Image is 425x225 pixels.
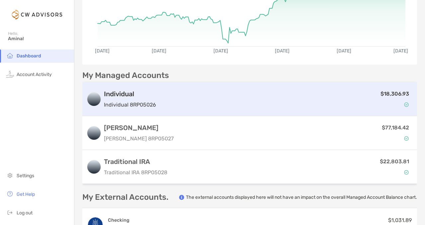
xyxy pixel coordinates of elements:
[104,168,167,177] p: Traditional IRA 8RP05028
[87,126,101,140] img: logo account
[6,190,14,198] img: get-help icon
[104,134,174,143] p: [PERSON_NAME] 8RP05027
[6,70,14,78] img: activity icon
[17,72,52,77] span: Account Activity
[104,101,156,109] p: Individual 8RP05026
[17,191,35,197] span: Get Help
[275,48,290,54] text: [DATE]
[87,160,101,174] img: logo account
[186,194,417,200] p: The external accounts displayed here will not have an impact on the overall Managed Account Balan...
[17,53,41,59] span: Dashboard
[404,136,409,141] img: Account Status icon
[381,90,409,98] p: $18,306.93
[82,71,169,80] p: My Managed Accounts
[393,48,408,54] text: [DATE]
[8,3,66,27] img: Zoe Logo
[404,102,409,107] img: Account Status icon
[388,217,412,223] span: $1,031.89
[108,217,200,223] h4: Checking
[6,51,14,59] img: household icon
[337,48,351,54] text: [DATE]
[87,93,101,106] img: logo account
[17,210,33,216] span: Log out
[152,48,166,54] text: [DATE]
[6,208,14,216] img: logout icon
[404,170,409,175] img: Account Status icon
[8,36,70,41] span: Amina!
[17,173,34,179] span: Settings
[179,195,184,200] img: info
[382,123,409,132] p: $77,184.42
[82,193,168,201] p: My External Accounts.
[104,158,167,166] h3: Traditional IRA
[104,124,174,132] h3: [PERSON_NAME]
[213,48,228,54] text: [DATE]
[95,48,110,54] text: [DATE]
[380,157,409,166] p: $22,803.81
[104,90,156,98] h3: Individual
[6,171,14,179] img: settings icon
